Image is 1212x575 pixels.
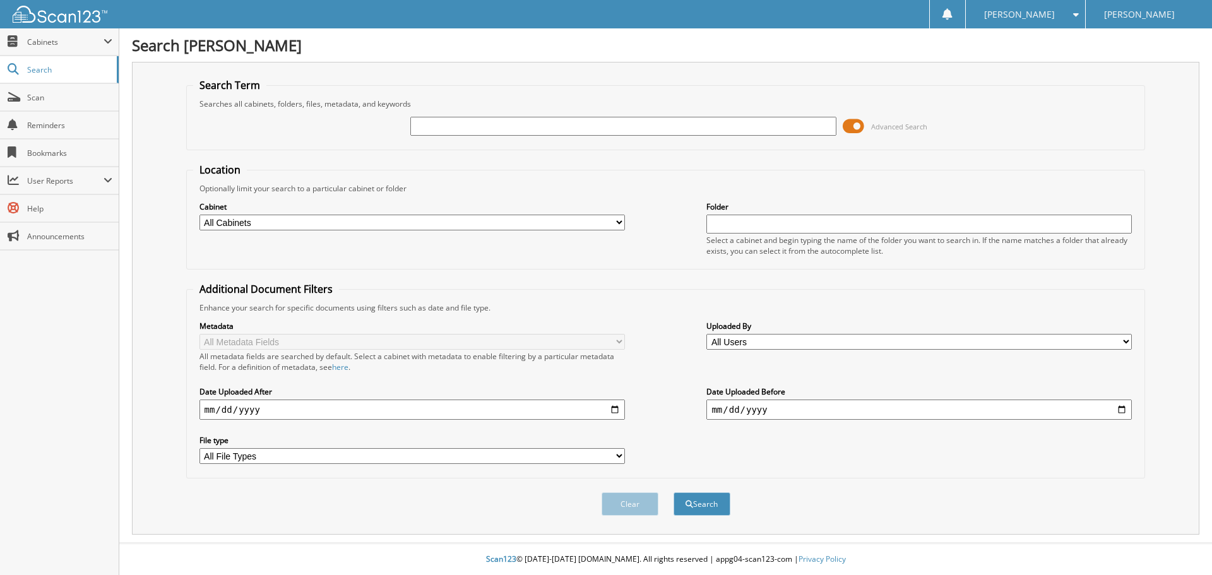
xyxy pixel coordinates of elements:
img: scan123-logo-white.svg [13,6,107,23]
div: Searches all cabinets, folders, files, metadata, and keywords [193,98,1139,109]
button: Clear [602,492,658,516]
span: Help [27,203,112,214]
input: start [199,400,625,420]
legend: Additional Document Filters [193,282,339,296]
label: Cabinet [199,201,625,212]
span: Announcements [27,231,112,242]
span: [PERSON_NAME] [984,11,1055,18]
button: Search [674,492,730,516]
div: © [DATE]-[DATE] [DOMAIN_NAME]. All rights reserved | appg04-scan123-com | [119,544,1212,575]
h1: Search [PERSON_NAME] [132,35,1199,56]
legend: Search Term [193,78,266,92]
div: All metadata fields are searched by default. Select a cabinet with metadata to enable filtering b... [199,351,625,372]
span: Bookmarks [27,148,112,158]
span: Scan123 [486,554,516,564]
label: Metadata [199,321,625,331]
label: Date Uploaded Before [706,386,1132,397]
div: Select a cabinet and begin typing the name of the folder you want to search in. If the name match... [706,235,1132,256]
label: Uploaded By [706,321,1132,331]
div: Optionally limit your search to a particular cabinet or folder [193,183,1139,194]
span: [PERSON_NAME] [1104,11,1175,18]
a: here [332,362,348,372]
span: Search [27,64,110,75]
label: File type [199,435,625,446]
span: User Reports [27,175,104,186]
span: Advanced Search [871,122,927,131]
input: end [706,400,1132,420]
label: Folder [706,201,1132,212]
label: Date Uploaded After [199,386,625,397]
a: Privacy Policy [799,554,846,564]
span: Scan [27,92,112,103]
span: Reminders [27,120,112,131]
legend: Location [193,163,247,177]
div: Enhance your search for specific documents using filters such as date and file type. [193,302,1139,313]
span: Cabinets [27,37,104,47]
